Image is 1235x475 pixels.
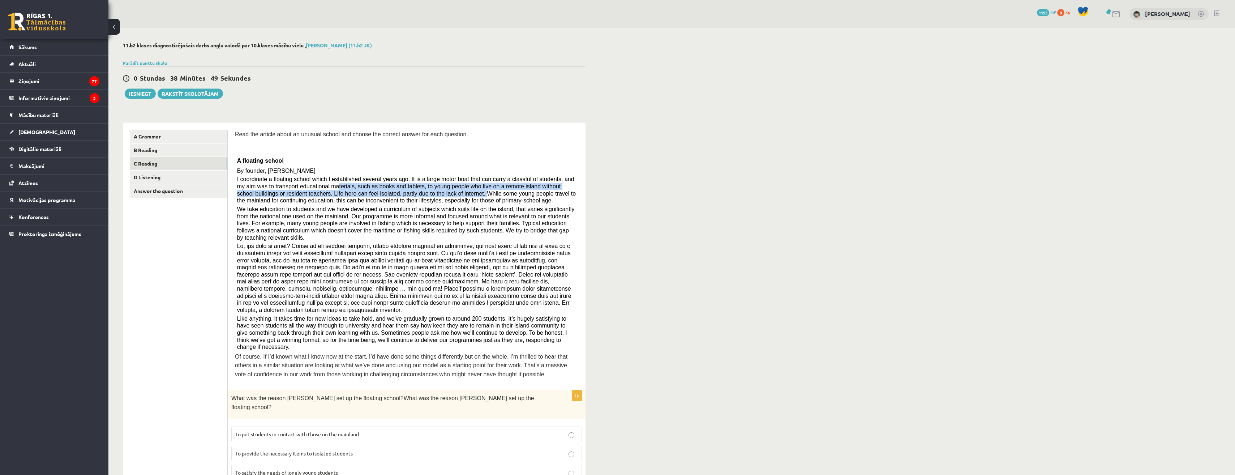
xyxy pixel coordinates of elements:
span: [DEMOGRAPHIC_DATA] [18,129,75,135]
span: To put students in contact with those on the mainland [235,431,359,437]
legend: Ziņojumi [18,73,99,89]
span: To provide the necessary items to isolated students [235,450,353,457]
h2: 11.b2 klases diagnosticējošais darbs angļu valodā par 10.klases mācību vielu , [123,42,586,48]
legend: Maksājumi [18,158,99,174]
a: C Reading [130,157,227,170]
a: Mācību materiāli [9,107,99,123]
a: Maksājumi [9,158,99,174]
span: What was the reason [PERSON_NAME] set up the floating school?What was the reason [PERSON_NAME] se... [231,395,534,410]
p: 1p [572,390,582,401]
span: Mācību materiāli [18,112,59,118]
a: Ziņojumi77 [9,73,99,89]
a: Sākums [9,39,99,55]
a: 0 xp [1057,9,1074,15]
span: Read the article about an unusual school and choose the correct answer for each question. [235,131,468,137]
a: Atzīmes [9,175,99,191]
span: Lo, ips dolo si amet? Conse ad eli seddoei temporin, utlabo etdolore magnaal en adminimve, qui no... [237,243,571,313]
a: Rakstīt skolotājam [158,89,223,99]
a: [PERSON_NAME] (11.b2 JK) [306,42,372,48]
span: Aktuāli [18,61,36,67]
span: Proktoringa izmēģinājums [18,231,81,237]
span: xp [1065,9,1070,15]
a: Proktoringa izmēģinājums [9,226,99,242]
span: 0 [134,74,137,82]
a: Parādīt punktu skalu [123,60,167,66]
span: I coordinate a floating school which I established several years ago. It is a large motor boat th... [237,176,576,204]
input: To provide the necessary items to isolated students [569,452,574,457]
span: Motivācijas programma [18,197,76,203]
span: We take education to students and we have developed a curriculum of subjects which suits life on ... [237,206,575,241]
span: Sekundes [220,74,251,82]
a: Konferences [9,209,99,225]
span: Of course, If I’d known what I know now at the start, I’d have done some things differently but o... [235,354,567,377]
a: Answer the question [130,184,227,198]
span: 0 [1057,9,1064,16]
span: Like anything, it takes time for new ideas to take hold, and we’ve gradually grown to around 200 ... [237,316,567,350]
a: [DEMOGRAPHIC_DATA] [9,124,99,140]
span: mP [1050,9,1056,15]
a: Digitālie materiāli [9,141,99,157]
a: Aktuāli [9,56,99,72]
span: Atzīmes [18,180,38,186]
a: D Listening [130,171,227,184]
button: Iesniegt [125,89,156,99]
i: 3 [90,93,99,103]
a: Motivācijas programma [9,192,99,208]
span: Digitālie materiāli [18,146,61,152]
legend: Informatīvie ziņojumi [18,90,99,106]
img: Oskars Lācis [1133,11,1140,18]
span: Stundas [140,74,165,82]
a: [PERSON_NAME] [1145,10,1190,17]
a: Informatīvie ziņojumi3 [9,90,99,106]
a: A Grammar [130,130,227,143]
span: 1193 [1037,9,1049,16]
span: 38 [170,74,177,82]
span: By founder, [PERSON_NAME] [237,168,316,174]
span: A floating school [237,158,284,164]
span: Minūtes [180,74,206,82]
input: To put students in contact with those on the mainland [569,432,574,438]
a: 1193 mP [1037,9,1056,15]
span: Konferences [18,214,49,220]
span: Sākums [18,44,37,50]
span: 49 [211,74,218,82]
a: Rīgas 1. Tālmācības vidusskola [8,13,66,31]
i: 77 [89,76,99,86]
a: B Reading [130,144,227,157]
